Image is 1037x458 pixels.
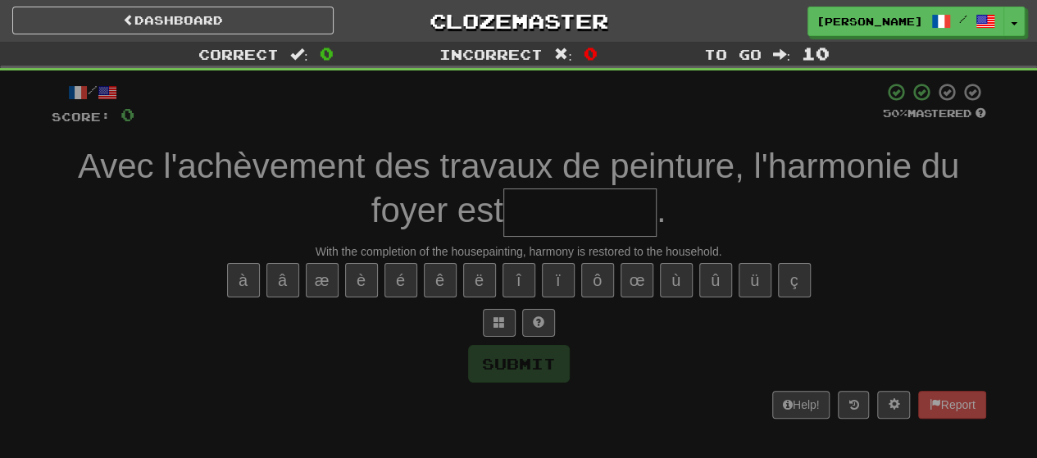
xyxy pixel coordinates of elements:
[52,110,111,124] span: Score:
[739,263,771,297] button: ü
[320,43,334,63] span: 0
[345,263,378,297] button: è
[121,104,134,125] span: 0
[384,263,417,297] button: é
[198,46,279,62] span: Correct
[959,13,967,25] span: /
[542,263,575,297] button: ï
[554,48,572,61] span: :
[424,263,457,297] button: ê
[703,46,761,62] span: To go
[772,391,830,419] button: Help!
[463,263,496,297] button: ë
[778,263,811,297] button: ç
[816,14,923,29] span: [PERSON_NAME]
[306,263,339,297] button: æ
[883,107,907,120] span: 50 %
[699,263,732,297] button: û
[621,263,653,297] button: œ
[657,191,666,229] span: .
[227,263,260,297] button: à
[483,309,516,337] button: Switch sentence to multiple choice alt+p
[772,48,790,61] span: :
[358,7,680,35] a: Clozemaster
[660,263,693,297] button: ù
[78,147,959,230] span: Avec l'achèvement des travaux de peinture, l'harmonie du foyer est
[883,107,986,121] div: Mastered
[52,82,134,102] div: /
[838,391,869,419] button: Round history (alt+y)
[290,48,308,61] span: :
[52,243,986,260] div: With the completion of the housepainting, harmony is restored to the household.
[802,43,830,63] span: 10
[581,263,614,297] button: ô
[12,7,334,34] a: Dashboard
[503,263,535,297] button: î
[266,263,299,297] button: â
[807,7,1004,36] a: [PERSON_NAME] /
[468,345,570,383] button: Submit
[918,391,985,419] button: Report
[584,43,598,63] span: 0
[522,309,555,337] button: Single letter hint - you only get 1 per sentence and score half the points! alt+h
[439,46,543,62] span: Incorrect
